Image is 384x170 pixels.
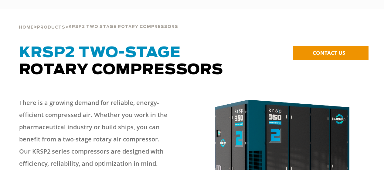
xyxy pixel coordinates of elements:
[19,46,223,77] span: Rotary Compressors
[19,24,34,30] a: Home
[19,26,34,29] span: Home
[293,46,369,60] a: CONTACT US
[37,24,65,30] a: Products
[19,46,181,60] span: KRSP2 Two-Stage
[37,26,65,29] span: Products
[19,9,178,32] div: > >
[69,25,178,29] span: krsp2 two stage rotary compressors
[313,49,345,56] span: CONTACT US
[19,97,168,170] p: There is a growing demand for reliable, energy-efficient compressed air. Whether you work in the ...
